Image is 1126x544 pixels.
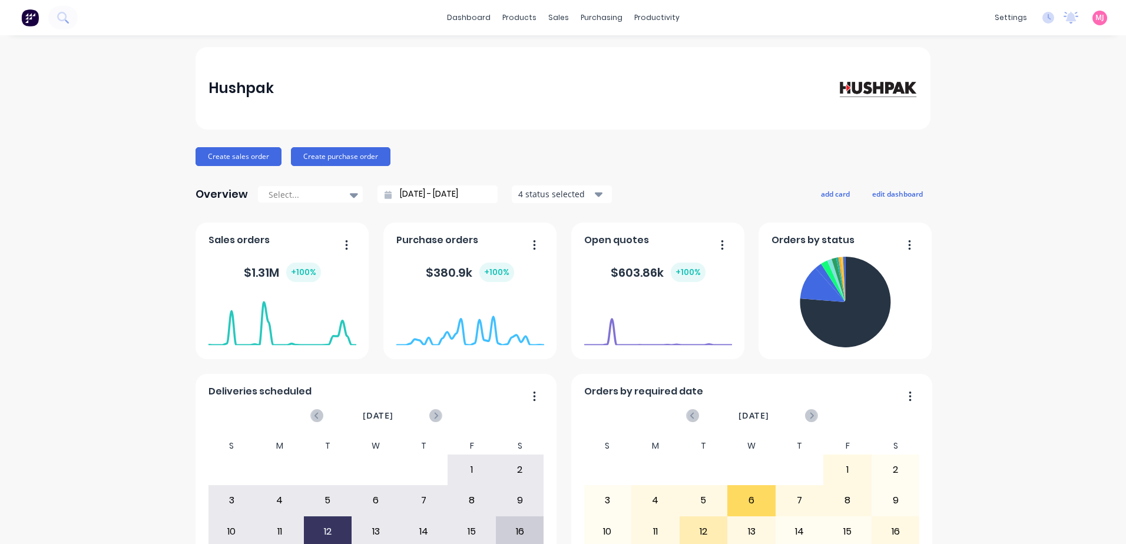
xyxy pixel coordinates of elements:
[584,437,632,455] div: S
[208,233,270,247] span: Sales orders
[824,455,871,485] div: 1
[496,455,544,485] div: 2
[628,9,685,26] div: productivity
[256,486,303,515] div: 4
[363,409,393,422] span: [DATE]
[824,486,871,515] div: 8
[496,437,544,455] div: S
[496,486,544,515] div: 9
[632,486,679,515] div: 4
[1095,12,1104,23] span: MJ
[208,486,256,515] div: 3
[304,486,352,515] div: 5
[518,188,592,200] div: 4 status selected
[352,437,400,455] div: W
[584,384,703,399] span: Orders by required date
[611,263,706,282] div: $ 603.86k
[441,9,496,26] a: dashboard
[584,486,631,515] div: 3
[304,437,352,455] div: T
[542,9,575,26] div: sales
[448,486,495,515] div: 8
[872,486,919,515] div: 9
[575,9,628,26] div: purchasing
[776,437,824,455] div: T
[286,263,321,282] div: + 100 %
[728,486,775,515] div: 6
[823,437,872,455] div: F
[680,486,727,515] div: 5
[727,437,776,455] div: W
[448,437,496,455] div: F
[872,437,920,455] div: S
[208,437,256,455] div: S
[448,455,495,485] div: 1
[771,233,855,247] span: Orders by status
[21,9,39,26] img: Factory
[776,486,823,515] div: 7
[738,409,769,422] span: [DATE]
[400,486,448,515] div: 7
[208,77,274,100] div: Hushpak
[426,263,514,282] div: $ 380.9k
[291,147,390,166] button: Create purchase order
[671,263,706,282] div: + 100 %
[512,185,612,203] button: 4 status selected
[244,263,321,282] div: $ 1.31M
[631,437,680,455] div: M
[196,147,281,166] button: Create sales order
[396,233,478,247] span: Purchase orders
[479,263,514,282] div: + 100 %
[872,455,919,485] div: 2
[989,9,1033,26] div: settings
[813,186,857,201] button: add card
[865,186,930,201] button: edit dashboard
[584,233,649,247] span: Open quotes
[196,183,248,206] div: Overview
[352,486,399,515] div: 6
[680,437,728,455] div: T
[400,437,448,455] div: T
[256,437,304,455] div: M
[835,78,918,98] img: Hushpak
[496,9,542,26] div: products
